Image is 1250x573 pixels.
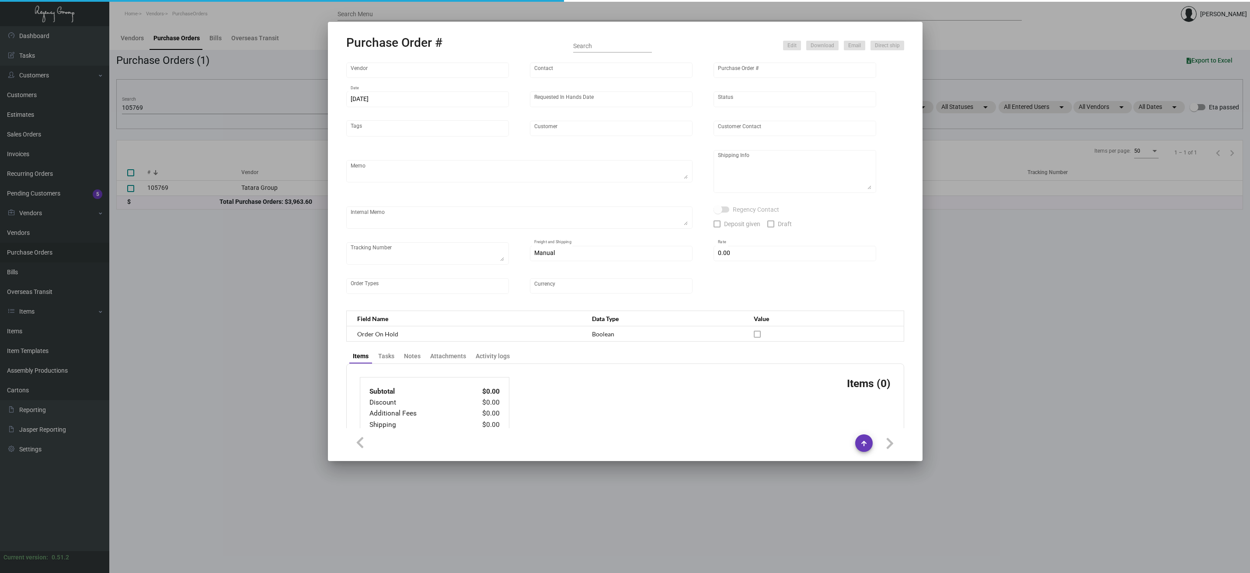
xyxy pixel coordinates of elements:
div: Current version: [3,553,48,562]
th: Value [745,311,904,326]
td: Additional Fees [369,408,464,419]
span: Regency Contact [733,204,779,215]
h2: Purchase Order # [346,35,442,50]
th: Data Type [583,311,745,326]
button: Edit [783,41,801,50]
span: Edit [787,42,797,49]
span: Order On Hold [357,330,398,338]
div: Attachments [430,352,466,361]
td: $0.00 [464,408,500,419]
th: Field Name [346,311,583,326]
div: Activity logs [476,352,510,361]
td: $0.00 [464,419,500,430]
td: $0.00 [464,386,500,397]
td: Discount [369,397,464,408]
div: Notes [404,352,421,361]
div: 0.51.2 [52,553,69,562]
td: Subtotal [369,386,464,397]
span: Boolean [592,330,614,338]
span: Deposit given [724,219,760,229]
span: Email [848,42,861,49]
h3: Items (0) [847,377,891,390]
span: Manual [534,249,555,256]
button: Email [844,41,865,50]
span: Direct ship [875,42,900,49]
td: Shipping [369,419,464,430]
span: Download [811,42,834,49]
div: Items [353,352,369,361]
button: Download [806,41,839,50]
div: Tasks [378,352,394,361]
button: Direct ship [870,41,904,50]
td: $0.00 [464,397,500,408]
span: Draft [778,219,792,229]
